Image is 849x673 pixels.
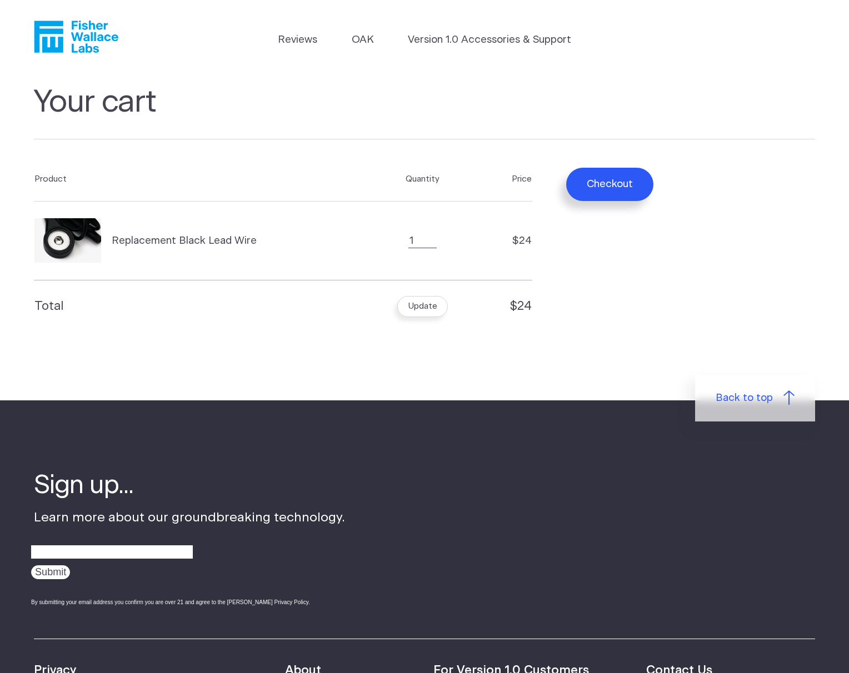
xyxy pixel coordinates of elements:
[695,375,815,421] a: Back to top
[31,598,345,606] div: By submitting your email address you confirm you are over 21 and agree to the [PERSON_NAME] Priva...
[34,280,366,333] th: Total
[716,390,773,406] span: Back to top
[480,201,532,280] td: $24
[480,157,532,201] th: Price
[112,233,257,249] span: Replacement Black Lead Wire
[34,218,350,263] a: Replacement Black Lead Wire
[480,280,532,333] td: $24
[397,296,448,318] button: Update
[366,157,480,201] th: Quantity
[278,32,317,48] a: Reviews
[408,32,571,48] a: Version 1.0 Accessories & Support
[34,469,345,617] div: Learn more about our groundbreaking technology.
[34,21,118,53] a: Fisher Wallace
[31,565,70,579] input: Submit
[34,157,366,201] th: Product
[34,84,815,139] h1: Your cart
[566,168,653,201] button: Checkout
[352,32,374,48] a: OAK
[34,469,345,503] h4: Sign up...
